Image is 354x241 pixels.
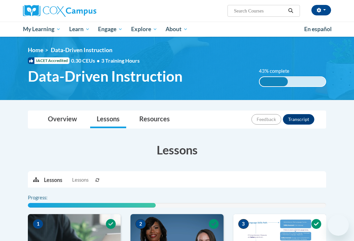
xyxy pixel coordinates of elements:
[65,22,94,37] a: Learn
[259,68,297,75] label: 43% complete
[101,57,140,64] span: 3 Training Hours
[238,219,249,229] span: 3
[28,47,43,53] a: Home
[33,219,43,229] span: 1
[18,22,336,37] div: Main menu
[166,25,188,33] span: About
[41,111,84,128] a: Overview
[23,5,119,17] a: Cox Campus
[133,111,176,128] a: Resources
[51,47,112,53] span: Data-Driven Instruction
[98,25,123,33] span: Engage
[233,7,286,15] input: Search Courses
[23,25,61,33] span: My Learning
[28,142,326,158] h3: Lessons
[260,77,288,86] div: 43% complete
[23,5,96,17] img: Cox Campus
[44,176,62,184] p: Lessons
[162,22,192,37] a: About
[28,194,66,201] label: Progress:
[251,114,281,125] button: Feedback
[304,26,332,32] span: En español
[135,219,146,229] span: 2
[69,25,90,33] span: Learn
[28,57,69,64] span: IACET Accredited
[286,7,296,15] button: Search
[90,111,126,128] a: Lessons
[328,215,349,236] iframe: Button to launch messaging window
[72,176,88,184] span: Lessons
[311,5,331,15] button: Account Settings
[94,22,127,37] a: Engage
[127,22,162,37] a: Explore
[283,114,314,125] button: Transcript
[131,25,157,33] span: Explore
[97,57,100,64] span: •
[300,22,336,36] a: En español
[19,22,65,37] a: My Learning
[28,68,183,85] span: Data-Driven Instruction
[71,57,101,64] span: 0.30 CEUs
